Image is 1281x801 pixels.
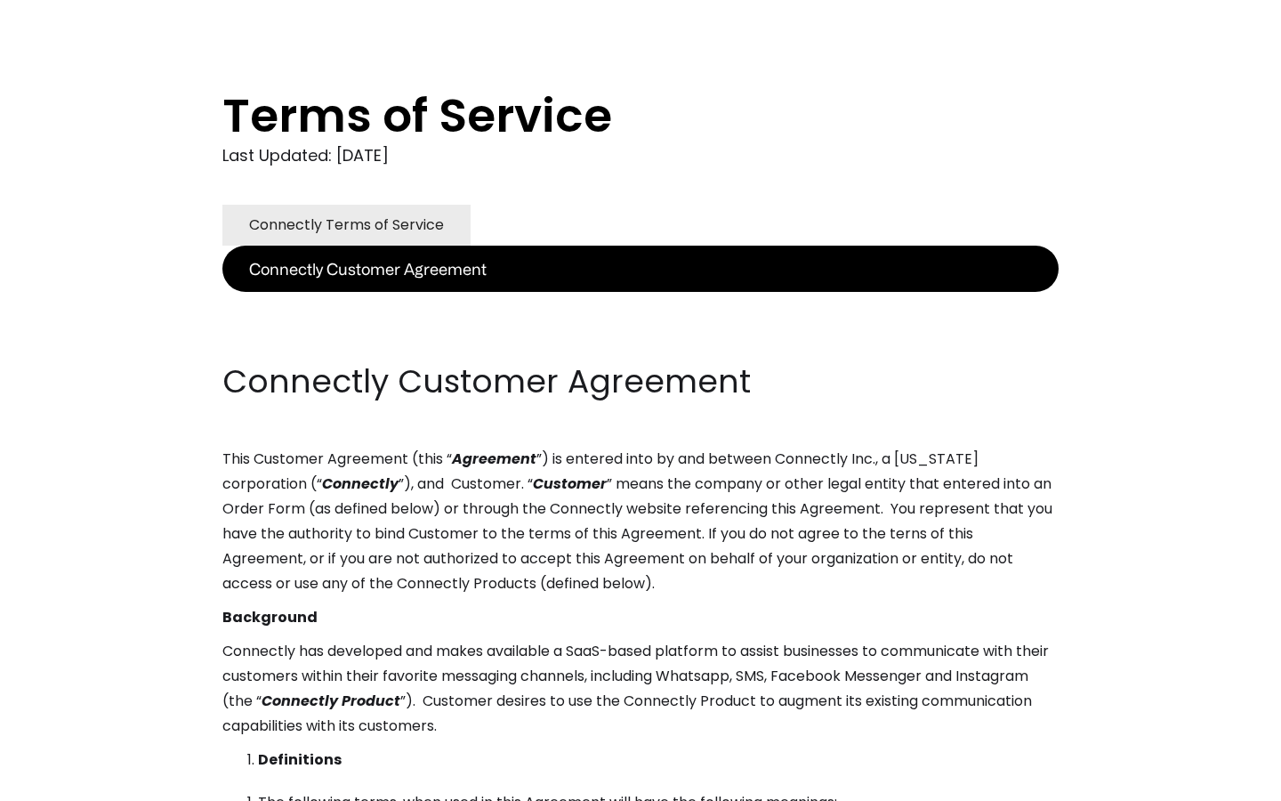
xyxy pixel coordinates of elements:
[222,607,318,627] strong: Background
[222,639,1059,739] p: Connectly has developed and makes available a SaaS-based platform to assist businesses to communi...
[533,473,607,494] em: Customer
[249,256,487,281] div: Connectly Customer Agreement
[222,142,1059,169] div: Last Updated: [DATE]
[322,473,399,494] em: Connectly
[258,749,342,770] strong: Definitions
[36,770,107,795] ul: Language list
[262,691,400,711] em: Connectly Product
[222,89,987,142] h1: Terms of Service
[222,326,1059,351] p: ‍
[18,768,107,795] aside: Language selected: English
[222,292,1059,317] p: ‍
[222,447,1059,596] p: This Customer Agreement (this “ ”) is entered into by and between Connectly Inc., a [US_STATE] co...
[222,360,1059,404] h2: Connectly Customer Agreement
[452,449,536,469] em: Agreement
[249,213,444,238] div: Connectly Terms of Service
